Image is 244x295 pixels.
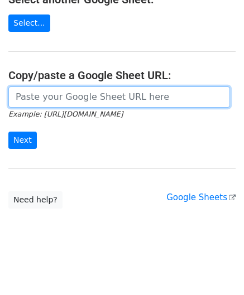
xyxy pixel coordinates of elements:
iframe: Chat Widget [188,241,244,295]
input: Next [8,132,37,149]
a: Need help? [8,191,63,209]
h4: Copy/paste a Google Sheet URL: [8,69,236,82]
a: Select... [8,14,50,32]
input: Paste your Google Sheet URL here [8,86,230,108]
a: Google Sheets [166,192,236,202]
small: Example: [URL][DOMAIN_NAME] [8,110,123,118]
